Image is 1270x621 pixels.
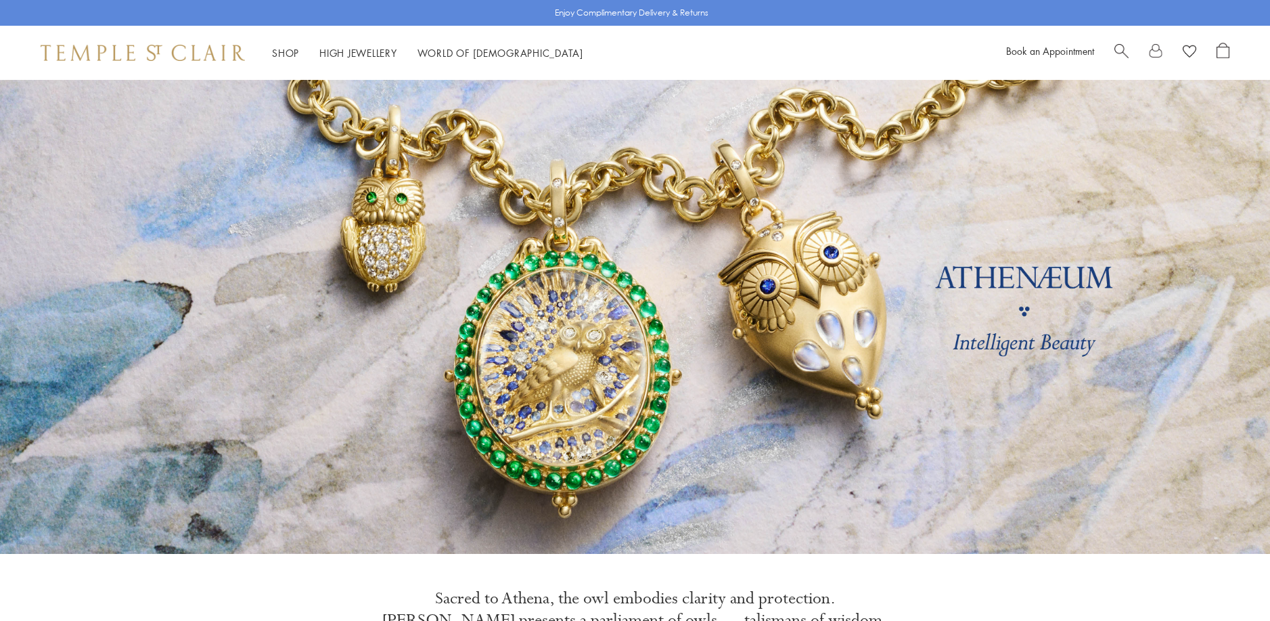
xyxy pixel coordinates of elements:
[41,45,245,61] img: Temple St. Clair
[1114,43,1129,63] a: Search
[1202,557,1256,607] iframe: Gorgias live chat messenger
[1217,43,1229,63] a: Open Shopping Bag
[319,46,397,60] a: High JewelleryHigh Jewellery
[555,6,708,20] p: Enjoy Complimentary Delivery & Returns
[1183,43,1196,63] a: View Wishlist
[272,45,583,62] nav: Main navigation
[272,46,299,60] a: ShopShop
[1006,44,1094,58] a: Book an Appointment
[417,46,583,60] a: World of [DEMOGRAPHIC_DATA]World of [DEMOGRAPHIC_DATA]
